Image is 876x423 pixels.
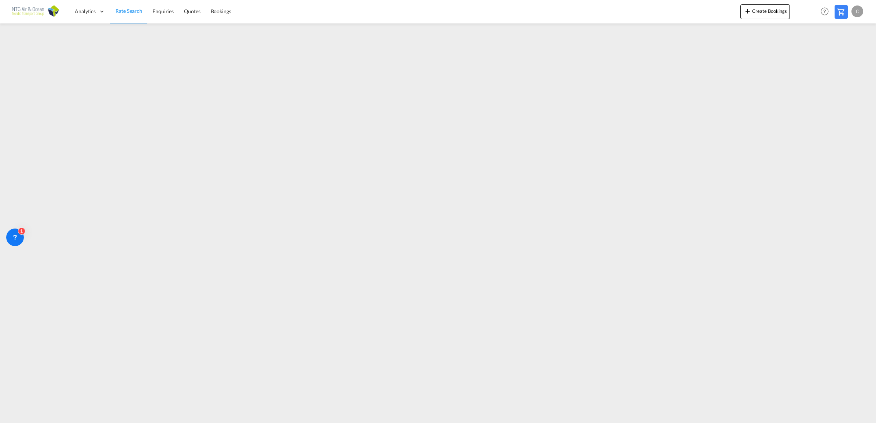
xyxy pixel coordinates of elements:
[184,8,200,14] span: Quotes
[818,5,835,18] div: Help
[818,5,831,18] span: Help
[11,3,60,20] img: b56e2f00b01711ecb5ec2b6763d4c6fb.png
[851,5,863,17] div: C
[211,8,231,14] span: Bookings
[115,8,142,14] span: Rate Search
[75,8,96,15] span: Analytics
[152,8,174,14] span: Enquiries
[740,4,790,19] button: icon-plus 400-fgCreate Bookings
[743,7,752,15] md-icon: icon-plus 400-fg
